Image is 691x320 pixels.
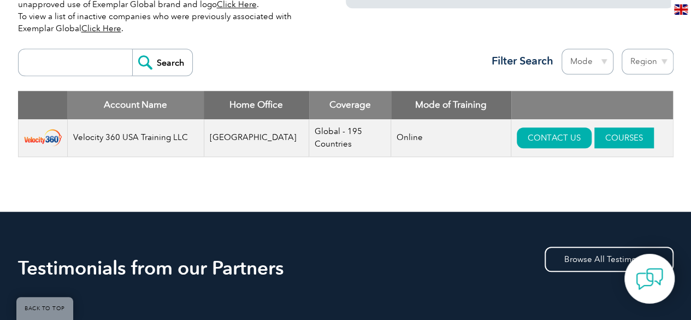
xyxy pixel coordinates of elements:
[391,91,511,119] th: Mode of Training: activate to sort column ascending
[81,24,121,33] a: Click Here
[67,91,204,119] th: Account Name: activate to sort column descending
[309,91,391,119] th: Coverage: activate to sort column ascending
[594,127,654,148] a: COURSES
[636,265,663,293] img: contact-chat.png
[16,297,73,320] a: BACK TO TOP
[24,129,62,146] img: 660d7ac5-9416-ee11-9cbd-000d3ae1a86f-logo.png
[18,259,674,277] h2: Testimonials from our Partners
[132,49,192,75] input: Search
[204,91,309,119] th: Home Office: activate to sort column ascending
[391,119,511,157] td: Online
[545,247,674,272] a: Browse All Testimonials
[674,4,688,15] img: en
[309,119,391,157] td: Global - 195 Countries
[511,91,673,119] th: : activate to sort column ascending
[67,119,204,157] td: Velocity 360 USA Training LLC
[485,54,553,68] h3: Filter Search
[204,119,309,157] td: [GEOGRAPHIC_DATA]
[517,127,592,148] a: CONTACT US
